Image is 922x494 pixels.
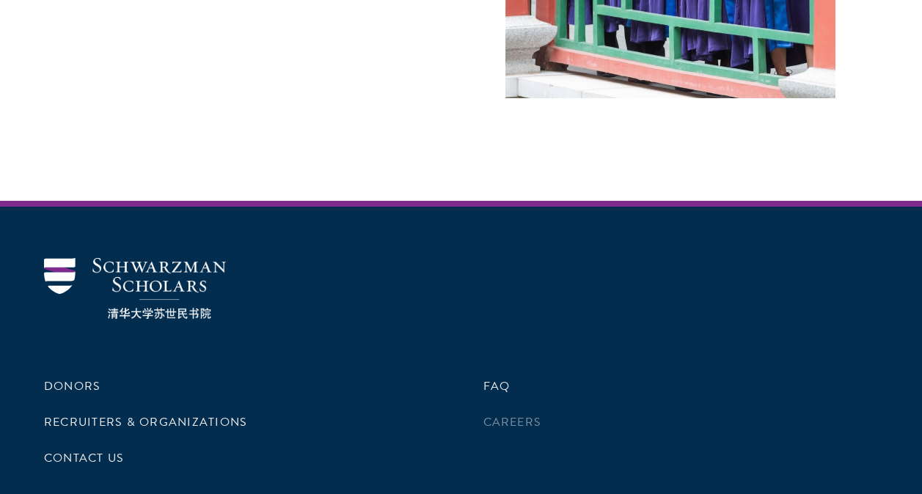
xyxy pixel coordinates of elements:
[483,377,511,395] a: FAQ
[44,258,226,319] img: Schwarzman Scholars
[44,377,100,395] a: Donors
[483,413,542,431] a: Careers
[44,449,124,467] a: Contact Us
[44,413,247,431] a: Recruiters & Organizations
